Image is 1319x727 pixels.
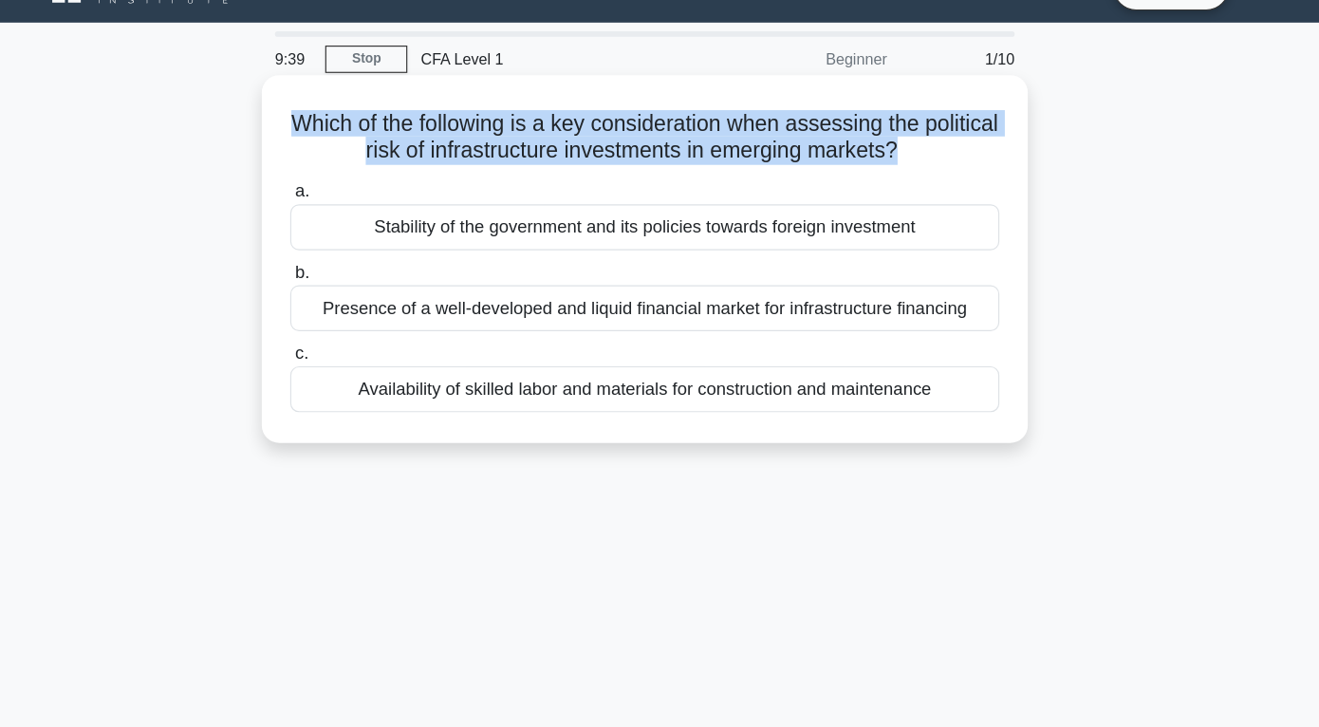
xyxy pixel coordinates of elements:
div: 1/10 [881,53,992,91]
div: CFA Level 1 [454,53,715,91]
div: Stability of the government and its policies towards foreign investment [352,198,967,238]
span: c. [356,319,367,335]
a: Stop [382,61,454,84]
div: 9:39 [327,53,382,91]
h5: Which of the following is a key consideration when assessing the political risk of infrastructure... [350,117,969,164]
div: Availability of skilled labor and materials for construction and maintenance [352,339,967,379]
span: b. [356,249,368,265]
div: Presence of a well-developed and liquid financial market for infrastructure financing [352,269,967,308]
span: a. [356,178,368,195]
div: Beginner [715,53,881,91]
